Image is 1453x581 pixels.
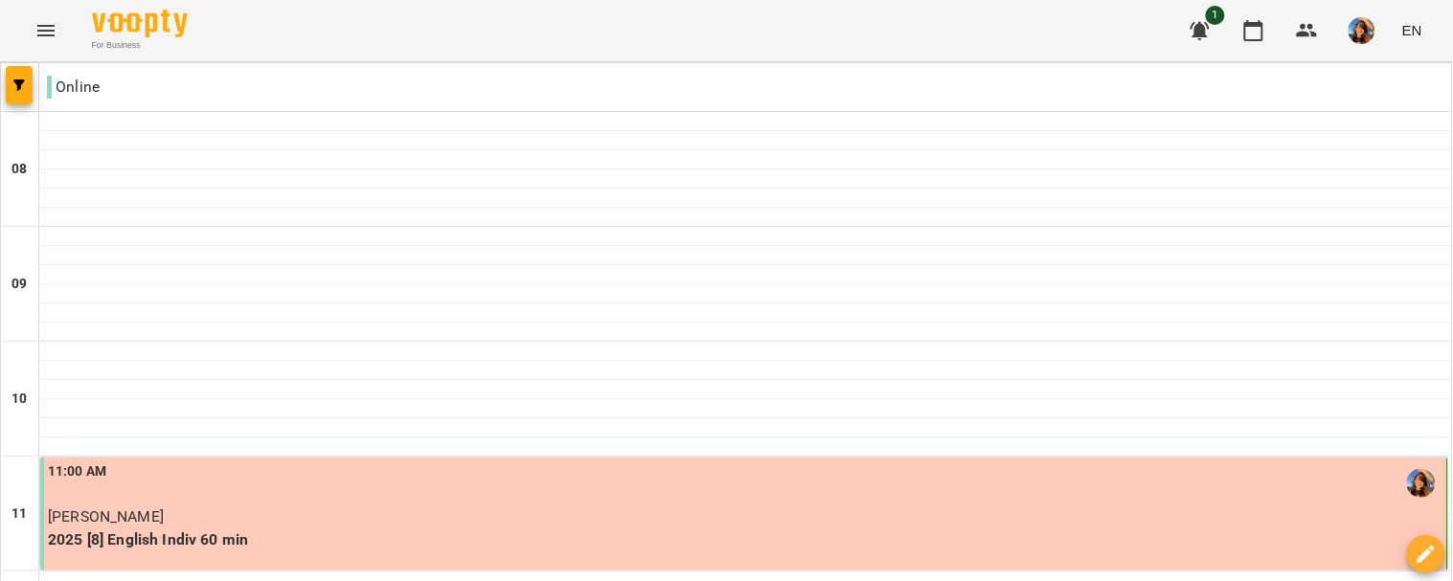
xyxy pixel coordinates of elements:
[11,274,27,295] h6: 09
[1402,20,1422,40] span: EN
[11,389,27,410] h6: 10
[48,461,106,482] label: 11:00 AM
[1349,17,1375,44] img: a3cfe7ef423bcf5e9dc77126c78d7dbf.jpg
[1407,469,1436,498] img: Вербова Єлизавета Сергіївна (а)
[48,528,1443,551] p: 2025 [8] English Indiv 60 min
[47,76,100,99] p: Online
[92,10,188,37] img: Voopty Logo
[11,503,27,525] h6: 11
[23,8,69,54] button: Menu
[11,159,27,180] h6: 08
[1395,12,1430,48] button: EN
[92,39,188,52] span: For Business
[1206,6,1225,25] span: 1
[48,507,164,525] span: [PERSON_NAME]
